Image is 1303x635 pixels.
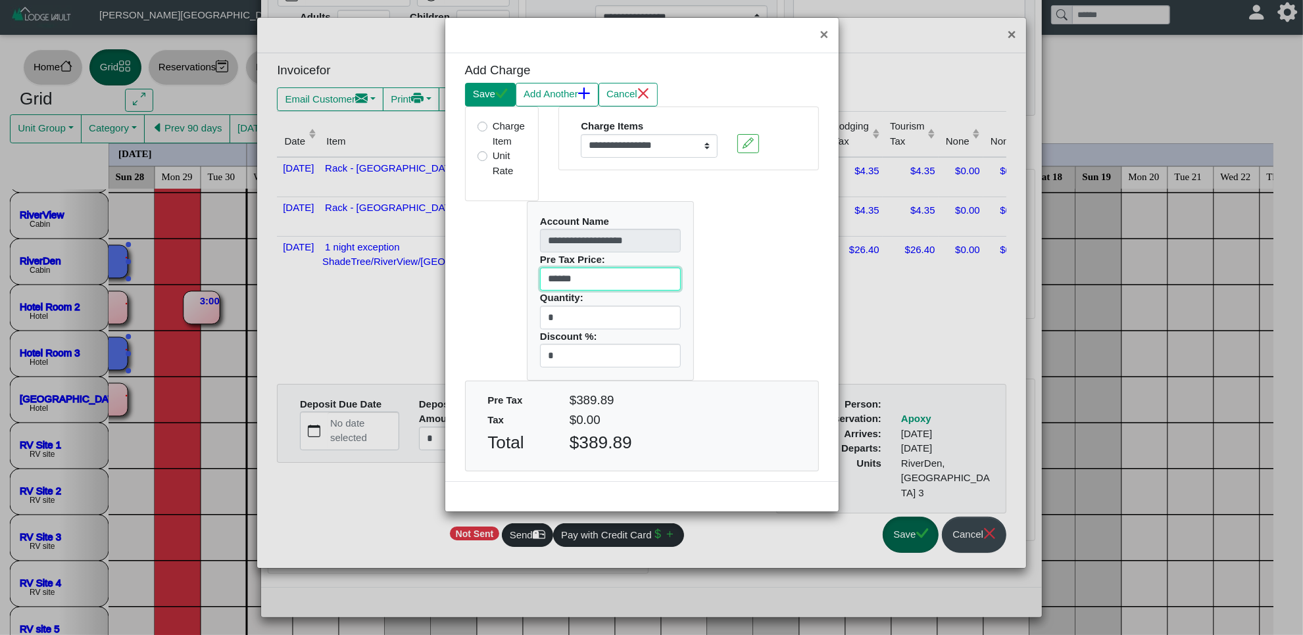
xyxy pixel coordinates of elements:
h5: Add Charge [465,63,632,78]
h3: Total [487,433,550,454]
h3: $389.89 [570,433,796,454]
b: Tax [487,414,504,425]
button: pencil [737,134,759,153]
b: Account Name [540,216,609,227]
b: Quantity: [540,292,583,303]
b: Pre Tax [487,394,522,406]
button: Savecheck [465,83,516,106]
label: Unit Rate [493,149,526,178]
svg: plus [578,87,591,100]
b: Pre Tax Price: [540,254,605,265]
button: Close [810,18,838,53]
h5: $389.89 [570,393,796,408]
label: Charge Item [493,119,526,149]
b: Discount %: [540,331,597,342]
h5: $0.00 [570,413,796,428]
svg: pencil [743,137,753,148]
button: Cancelx [599,83,658,106]
b: Charge Items [581,120,643,131]
svg: check [495,87,508,100]
svg: x [637,87,650,100]
button: Add Anotherplus [516,83,599,106]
